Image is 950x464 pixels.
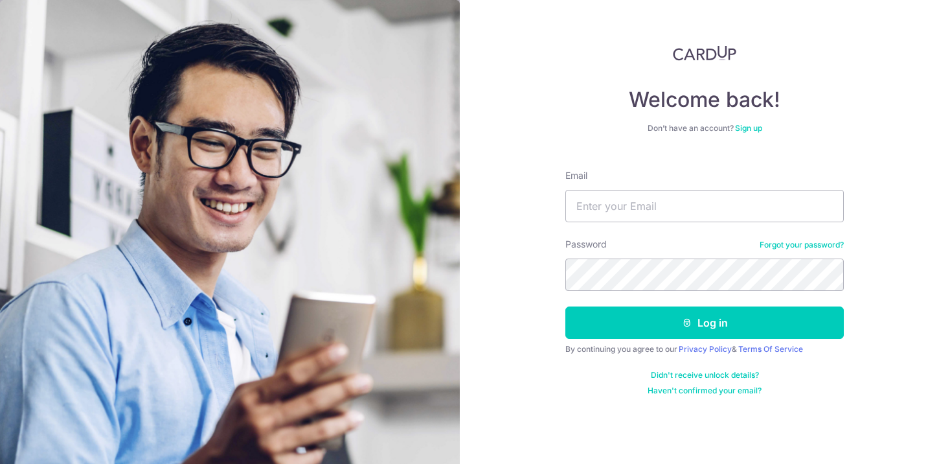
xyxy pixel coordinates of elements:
button: Log in [565,307,844,339]
a: Haven't confirmed your email? [648,386,762,396]
label: Password [565,238,607,251]
a: Forgot your password? [760,240,844,250]
label: Email [565,169,587,182]
div: Don’t have an account? [565,123,844,133]
a: Privacy Policy [679,344,732,354]
a: Terms Of Service [738,344,803,354]
a: Didn't receive unlock details? [651,370,759,380]
h4: Welcome back! [565,87,844,113]
div: By continuing you agree to our & [565,344,844,354]
img: CardUp Logo [673,45,736,61]
a: Sign up [735,123,762,133]
input: Enter your Email [565,190,844,222]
